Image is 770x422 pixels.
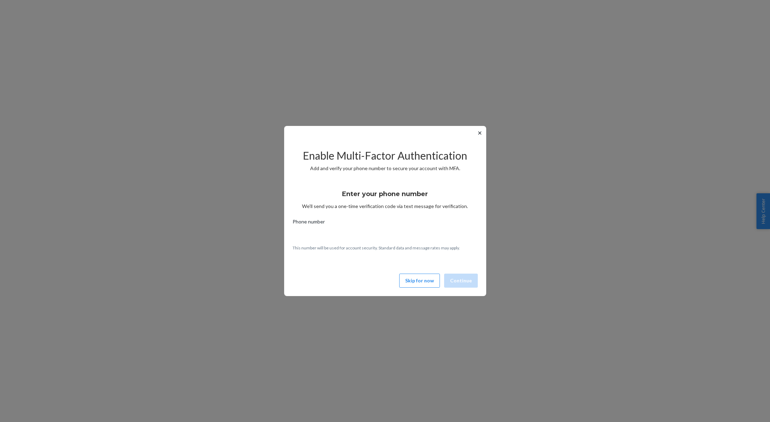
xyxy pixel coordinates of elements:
[293,184,478,210] div: We’ll send you a one-time verification code via text message for verification.
[476,129,483,137] button: ✕
[444,274,478,288] button: Continue
[399,274,440,288] button: Skip for now
[293,245,478,251] p: This number will be used for account security. Standard data and message rates may apply.
[293,165,478,172] p: Add and verify your phone number to secure your account with MFA.
[342,189,428,199] h3: Enter your phone number
[293,150,478,161] h2: Enable Multi-Factor Authentication
[293,218,325,228] span: Phone number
